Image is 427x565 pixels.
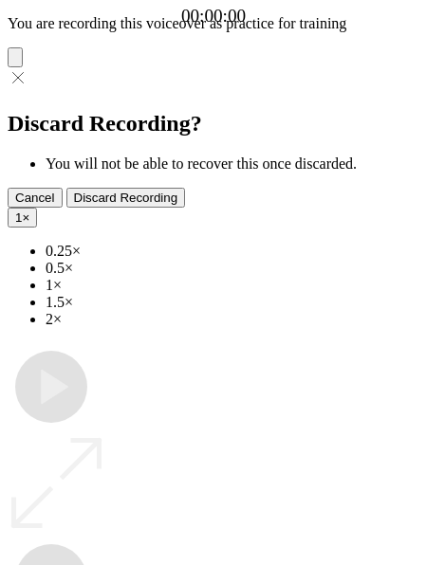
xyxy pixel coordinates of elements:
li: 1.5× [46,294,419,311]
li: You will not be able to recover this once discarded. [46,155,419,173]
li: 1× [46,277,419,294]
span: 1 [15,210,22,225]
button: Cancel [8,188,63,208]
li: 0.25× [46,243,419,260]
button: 1× [8,208,37,228]
a: 00:00:00 [181,6,246,27]
button: Discard Recording [66,188,186,208]
li: 2× [46,311,419,328]
h2: Discard Recording? [8,111,419,137]
p: You are recording this voiceover as practice for training [8,15,419,32]
li: 0.5× [46,260,419,277]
